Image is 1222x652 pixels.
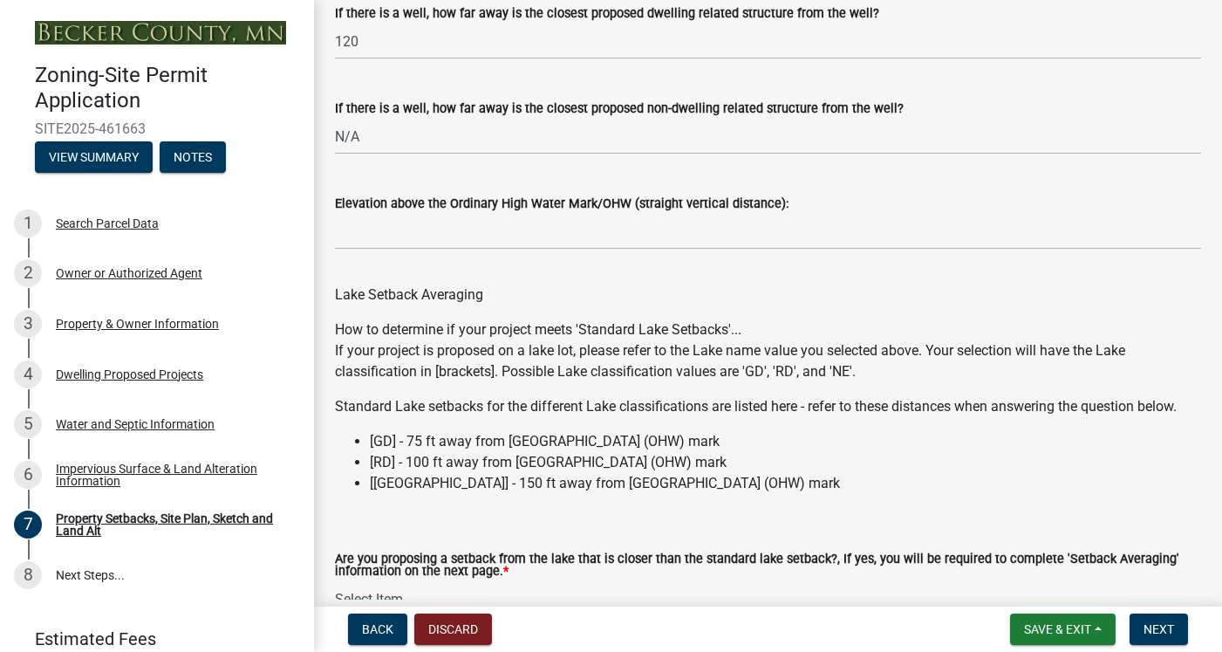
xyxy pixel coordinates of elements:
[414,614,492,645] button: Discard
[370,452,1201,473] li: [RD] - 100 ft away from [GEOGRAPHIC_DATA] (OHW) mark
[1024,622,1091,636] span: Save & Exit
[335,103,904,115] label: If there is a well, how far away is the closest proposed non-dwelling related structure from the ...
[35,151,153,165] wm-modal-confirm: Summary
[335,8,879,20] label: If there is a well, how far away is the closest proposed dwelling related structure from the well?
[1130,614,1188,645] button: Next
[348,614,407,645] button: Back
[56,418,215,430] div: Water and Septic Information
[35,21,286,45] img: Becker County, Minnesota
[335,285,1201,305] div: Lake Setback Averaging
[335,340,1201,382] p: If your project is proposed on a lake lot, please refer to the Lake name value you selected above...
[14,561,42,589] div: 8
[14,461,42,489] div: 6
[35,120,279,137] span: SITE2025-461663
[14,360,42,388] div: 4
[35,63,300,113] h4: Zoning-Site Permit Application
[56,463,286,487] div: Impervious Surface & Land Alteration Information
[1143,622,1174,636] span: Next
[160,141,226,173] button: Notes
[14,410,42,438] div: 5
[160,151,226,165] wm-modal-confirm: Notes
[56,318,219,330] div: Property & Owner Information
[14,259,42,287] div: 2
[362,622,393,636] span: Back
[56,267,202,279] div: Owner or Authorized Agent
[56,368,203,381] div: Dwelling Proposed Projects
[335,396,1201,417] p: Standard Lake setbacks for the different Lake classifications are listed here - refer to these di...
[14,310,42,338] div: 3
[370,473,1201,494] li: [[GEOGRAPHIC_DATA]] - 150 ft away from [GEOGRAPHIC_DATA] (OHW) mark
[14,511,42,539] div: 7
[56,217,159,230] div: Search Parcel Data
[335,198,788,210] label: Elevation above the Ordinary High Water Mark/OHW (straight vertical distance):
[335,319,1201,494] div: How to determine if your project meets 'Standard Lake Setbacks'...
[14,209,42,237] div: 1
[335,553,1201,579] label: Are you proposing a setback from the lake that is closer than the standard lake setback?, If yes,...
[56,512,286,537] div: Property Setbacks, Site Plan, Sketch and Land Alt
[370,431,1201,452] li: [GD] - 75 ft away from [GEOGRAPHIC_DATA] (OHW) mark
[35,141,153,173] button: View Summary
[1010,614,1116,645] button: Save & Exit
